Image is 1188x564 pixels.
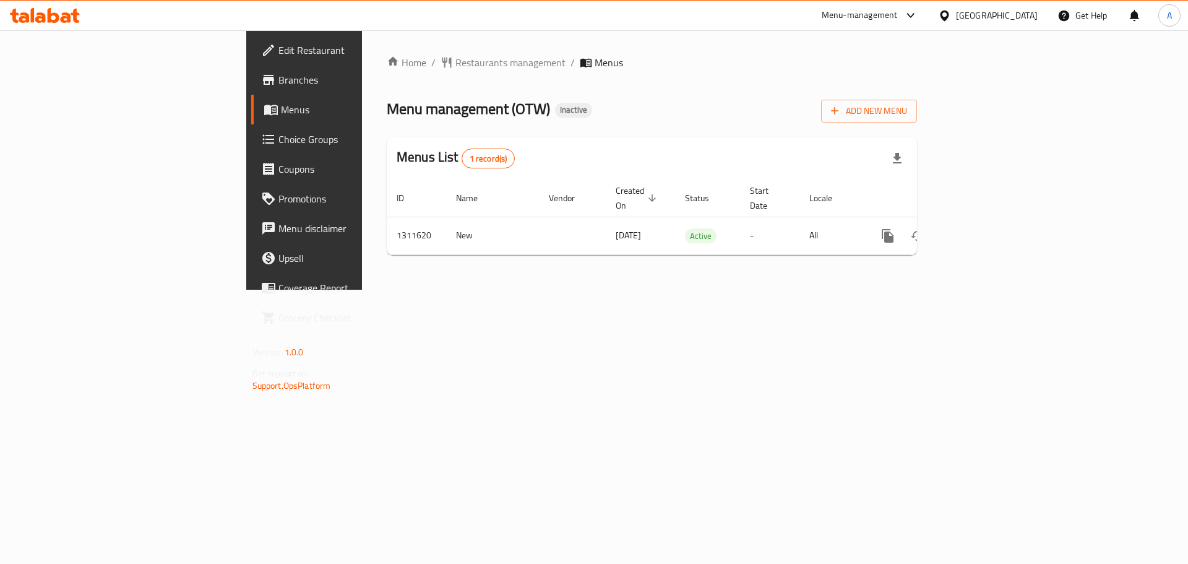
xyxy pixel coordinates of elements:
[251,154,445,184] a: Coupons
[278,132,435,147] span: Choice Groups
[278,162,435,176] span: Coupons
[251,65,445,95] a: Branches
[821,100,917,123] button: Add New Menu
[278,221,435,236] span: Menu disclaimer
[251,273,445,303] a: Coverage Report
[278,191,435,206] span: Promotions
[809,191,848,206] span: Locale
[252,344,283,360] span: Version:
[882,144,912,173] div: Export file
[441,55,566,70] a: Restaurants management
[251,184,445,214] a: Promotions
[555,103,592,118] div: Inactive
[595,55,623,70] span: Menus
[251,303,445,332] a: Grocery Checklist
[549,191,591,206] span: Vendor
[251,35,445,65] a: Edit Restaurant
[740,217,799,254] td: -
[555,105,592,115] span: Inactive
[685,229,717,243] span: Active
[1167,9,1172,22] span: A
[455,55,566,70] span: Restaurants management
[387,55,917,70] nav: breadcrumb
[251,214,445,243] a: Menu disclaimer
[822,8,898,23] div: Menu-management
[252,378,331,394] a: Support.OpsPlatform
[570,55,575,70] li: /
[863,180,1002,217] th: Actions
[446,217,539,254] td: New
[387,180,1002,255] table: enhanced table
[278,280,435,295] span: Coverage Report
[462,149,515,168] div: Total records count
[873,221,903,251] button: more
[685,228,717,243] div: Active
[831,103,907,119] span: Add New Menu
[251,95,445,124] a: Menus
[616,183,660,213] span: Created On
[397,191,420,206] span: ID
[903,221,932,251] button: Change Status
[616,227,641,243] span: [DATE]
[750,183,785,213] span: Start Date
[251,243,445,273] a: Upsell
[387,95,550,123] span: Menu management ( OTW )
[397,148,515,168] h2: Menus List
[278,72,435,87] span: Branches
[252,365,309,381] span: Get support on:
[462,153,515,165] span: 1 record(s)
[456,191,494,206] span: Name
[278,251,435,266] span: Upsell
[285,344,304,360] span: 1.0.0
[685,191,725,206] span: Status
[251,124,445,154] a: Choice Groups
[281,102,435,117] span: Menus
[799,217,863,254] td: All
[956,9,1038,22] div: [GEOGRAPHIC_DATA]
[278,43,435,58] span: Edit Restaurant
[278,310,435,325] span: Grocery Checklist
